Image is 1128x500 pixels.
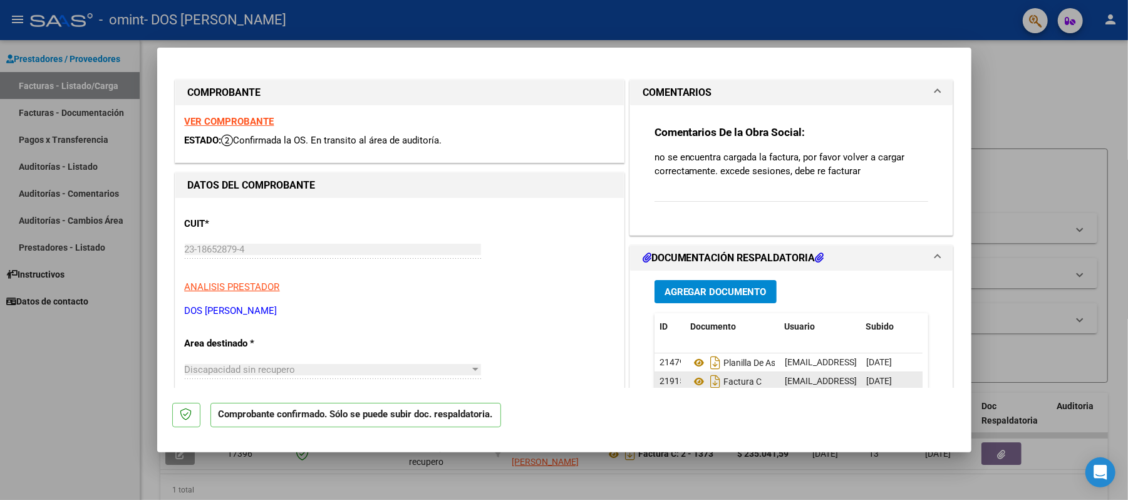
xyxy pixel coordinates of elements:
p: Area destinado * [185,336,314,351]
h1: DOCUMENTACIÓN RESPALDATORIA [643,251,824,266]
span: [DATE] [866,357,892,367]
h1: COMENTARIOS [643,85,712,100]
span: Subido [866,321,894,331]
mat-expansion-panel-header: DOCUMENTACIÓN RESPALDATORIA [630,246,953,271]
span: Factura C [691,377,762,387]
datatable-header-cell: Subido [861,313,924,340]
mat-expansion-panel-header: COMENTARIOS [630,80,953,105]
span: 21915 [660,376,685,386]
p: DOS [PERSON_NAME] [185,304,614,318]
span: 21479 [660,357,685,367]
span: ID [660,321,668,331]
strong: DATOS DEL COMPROBANTE [188,179,316,191]
strong: COMPROBANTE [188,86,261,98]
div: COMENTARIOS [630,105,953,235]
strong: Comentarios De la Obra Social: [655,126,805,138]
span: [EMAIL_ADDRESS][DOMAIN_NAME] - [PERSON_NAME] [785,357,997,367]
div: Open Intercom Messenger [1085,457,1115,487]
p: no se encuentra cargada la factura, por favor volver a cargar correctamente. excede sesiones, deb... [655,150,929,178]
span: [DATE] [866,376,892,386]
p: Comprobante confirmado. Sólo se puede subir doc. respaldatoria. [210,403,501,427]
span: Documento [691,321,737,331]
span: ANALISIS PRESTADOR [185,281,280,293]
button: Agregar Documento [655,280,777,303]
span: Discapacidad sin recupero [185,364,296,375]
span: Confirmada la OS. En transito al área de auditoría. [222,135,442,146]
a: VER COMPROBANTE [185,116,274,127]
span: Agregar Documento [665,286,767,298]
span: Planilla De Asistencia 202507 [691,358,837,368]
span: [EMAIL_ADDRESS][DOMAIN_NAME] - [PERSON_NAME] [785,376,997,386]
span: Usuario [785,321,815,331]
datatable-header-cell: Documento [686,313,780,340]
i: Descargar documento [707,353,723,373]
datatable-header-cell: ID [655,313,686,340]
p: CUIT [185,217,314,231]
i: Descargar documento [707,372,723,392]
datatable-header-cell: Usuario [780,313,861,340]
span: ESTADO: [185,135,222,146]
